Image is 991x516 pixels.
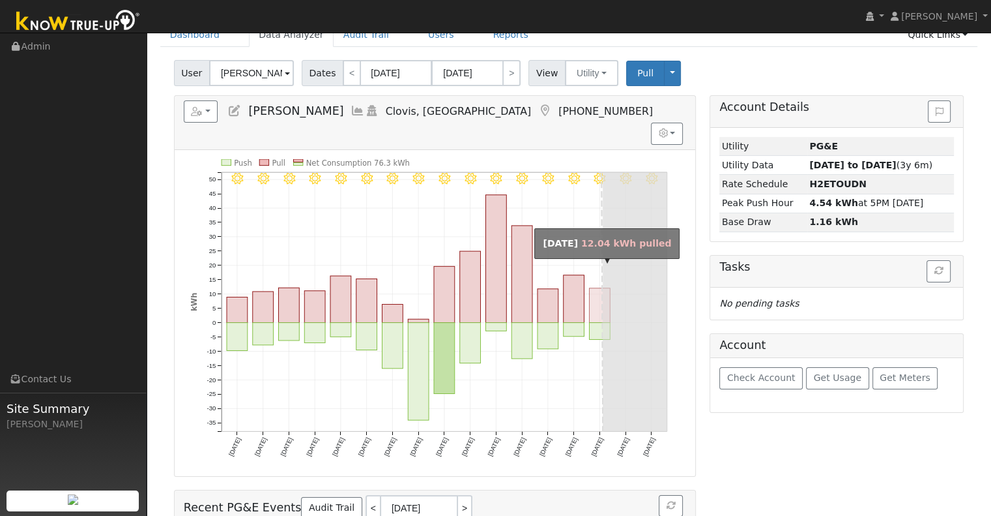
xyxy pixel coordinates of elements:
text: [DATE] [590,436,605,457]
text: 0 [212,319,216,326]
rect: onclick="" [227,297,248,322]
text: [DATE] [642,436,657,457]
i: 8/06 - Clear [412,173,424,185]
text: -35 [207,419,216,426]
rect: onclick="" [485,195,506,323]
text: [DATE] [486,436,501,457]
text: [DATE] [435,436,450,457]
i: 7/30 - Clear [231,173,243,185]
h5: Account Details [719,100,954,114]
rect: onclick="" [460,323,481,363]
span: [PERSON_NAME] [901,11,977,22]
a: Edit User (15525) [227,104,242,117]
strong: ID: 13783207, authorized: 02/28/24 [809,141,838,151]
text: Push [234,158,252,167]
td: Utility [719,137,807,156]
text: [DATE] [305,436,320,457]
td: Rate Schedule [719,175,807,194]
h5: Account [719,339,766,352]
span: [PERSON_NAME] [248,104,343,117]
text: [DATE] [564,436,579,457]
rect: onclick="" [434,266,455,322]
rect: onclick="" [408,323,429,421]
td: Base Draw [719,213,807,232]
text: -25 [207,390,216,397]
i: 7/31 - Clear [257,173,269,185]
i: 8/11 - Clear [542,173,554,185]
button: Refresh [926,260,951,282]
i: No pending tasks [719,298,799,309]
span: Dates [302,60,343,86]
rect: onclick="" [511,226,532,323]
a: Dashboard [160,23,230,47]
rect: onclick="" [304,291,325,323]
rect: onclick="" [382,304,403,322]
i: 8/03 - Clear [335,173,347,185]
a: Map [538,104,552,117]
td: Utility Data [719,156,807,175]
span: Site Summary [7,400,139,417]
text: [DATE] [538,436,553,457]
a: Users [418,23,464,47]
strong: F [809,179,867,189]
text: [DATE] [356,436,371,457]
i: 8/07 - Clear [438,173,450,185]
rect: onclick="" [589,288,610,323]
span: Clovis, [GEOGRAPHIC_DATA] [386,105,532,117]
i: 8/08 - Clear [465,173,476,185]
text: -5 [210,333,216,341]
a: Login As (last 08/15/2025 8:42:57 AM) [365,104,379,117]
i: 8/09 - Clear [490,173,502,185]
rect: onclick="" [485,323,506,331]
rect: onclick="" [589,323,610,340]
text: [DATE] [331,436,346,457]
strong: [DATE] to [DATE] [809,160,896,170]
button: Check Account [719,367,803,389]
h5: Tasks [719,260,954,274]
text: 45 [208,190,216,197]
text: 40 [208,204,216,211]
a: Multi-Series Graph [351,104,365,117]
rect: onclick="" [434,323,455,394]
button: Utility [565,60,618,86]
input: Select a User [209,60,294,86]
text: -30 [207,404,216,412]
div: [PERSON_NAME] [7,417,139,431]
strong: 4.54 kWh [809,198,858,208]
rect: onclick="" [564,323,584,337]
rect: onclick="" [460,251,481,323]
button: Get Meters [872,367,938,389]
text: 25 [208,247,216,254]
text: [DATE] [227,436,242,457]
a: Audit Trail [334,23,399,47]
text: Net Consumption 76.3 kWh [306,158,409,167]
text: 30 [208,233,216,240]
a: Data Analyzer [249,23,334,47]
text: -20 [207,376,216,383]
text: [DATE] [616,436,631,457]
text: 5 [212,305,216,312]
rect: onclick="" [330,323,351,337]
rect: onclick="" [304,323,325,343]
rect: onclick="" [330,276,351,323]
rect: onclick="" [538,323,558,349]
button: Get Usage [806,367,869,389]
strong: [DATE] [543,238,578,249]
rect: onclick="" [356,323,377,350]
text: -10 [207,348,216,355]
rect: onclick="" [278,323,299,341]
span: 12.04 kWh pulled [581,238,672,249]
i: 8/12 - Clear [568,173,580,185]
rect: onclick="" [253,292,274,323]
text: [DATE] [279,436,294,457]
a: Quick Links [898,23,977,47]
i: 8/01 - Clear [283,173,294,185]
span: User [174,60,210,86]
button: Issue History [928,100,951,123]
rect: onclick="" [278,288,299,322]
span: [PHONE_NUMBER] [558,105,653,117]
strong: 1.16 kWh [809,217,858,227]
text: Pull [272,158,285,167]
text: 50 [208,175,216,183]
i: 8/04 - Clear [361,173,373,185]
